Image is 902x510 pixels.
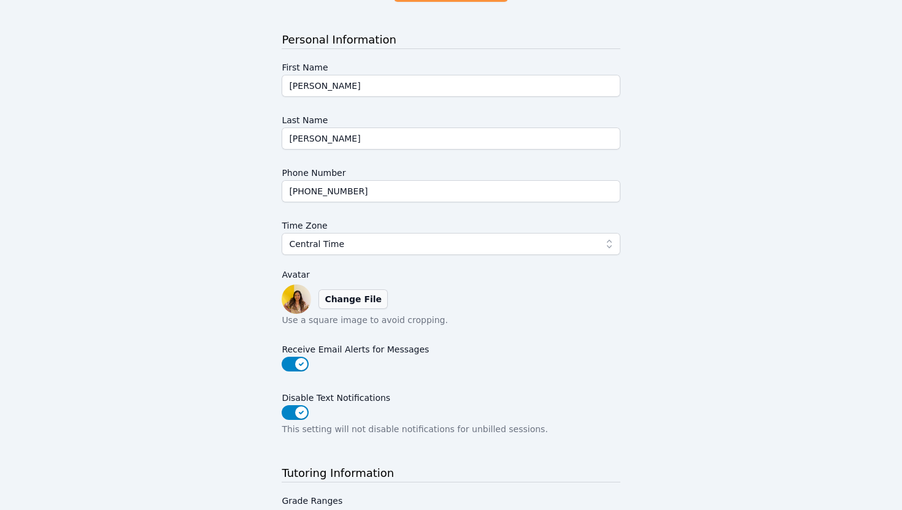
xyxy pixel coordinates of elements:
label: First Name [282,56,620,75]
span: Central Time [289,237,344,251]
button: Central Time [282,233,620,255]
p: This setting will not disable notifications for unbilled sessions. [282,423,620,435]
p: Use a square image to avoid cropping. [282,314,620,326]
img: preview [282,284,311,314]
label: Time Zone [282,215,620,233]
label: Change File [318,289,388,309]
label: Receive Email Alerts for Messages [282,338,620,357]
label: Phone Number [282,162,620,180]
h3: Personal Information [282,31,620,49]
label: Disable Text Notifications [282,387,620,405]
label: Last Name [282,109,620,128]
label: Avatar [282,267,620,282]
h3: Tutoring Information [282,465,620,482]
legend: Grade Ranges [282,490,342,508]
